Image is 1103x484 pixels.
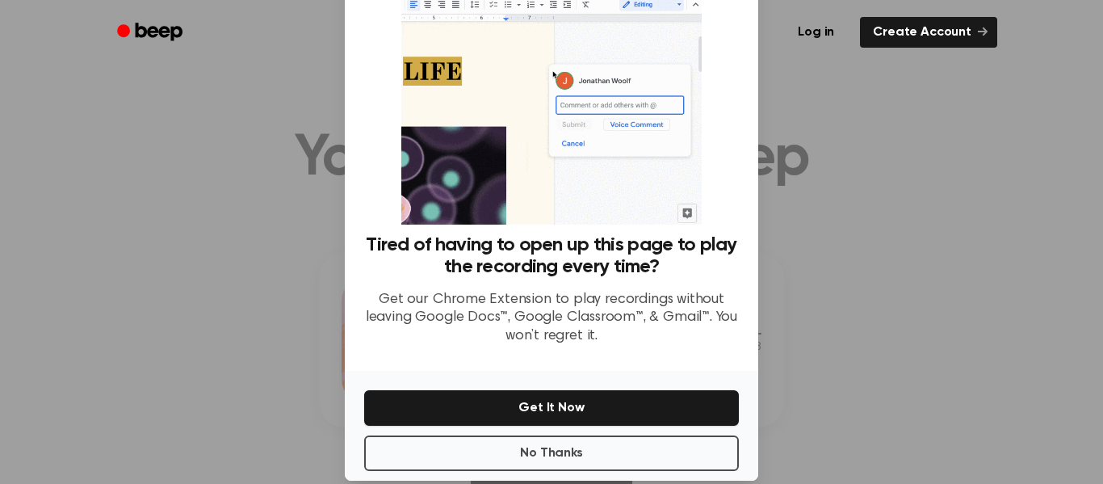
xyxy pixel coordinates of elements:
a: Create Account [860,17,997,48]
h3: Tired of having to open up this page to play the recording every time? [364,234,739,278]
a: Beep [106,17,197,48]
button: Get It Now [364,390,739,426]
button: No Thanks [364,436,739,471]
a: Log in [782,14,850,51]
p: Get our Chrome Extension to play recordings without leaving Google Docs™, Google Classroom™, & Gm... [364,291,739,346]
